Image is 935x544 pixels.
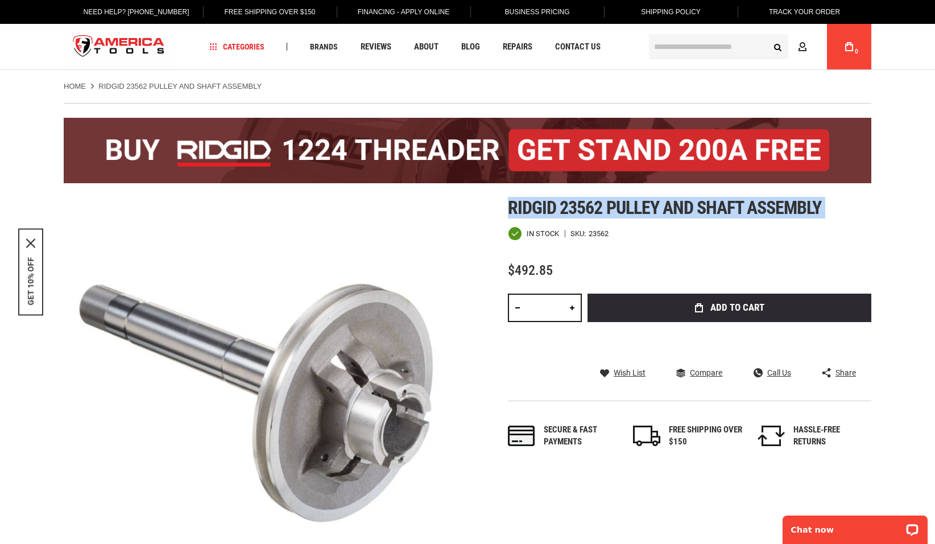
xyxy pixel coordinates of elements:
[64,26,174,68] a: store logo
[838,24,860,69] a: 0
[835,369,856,377] span: Share
[498,39,537,55] a: Repairs
[205,39,270,55] a: Categories
[767,369,791,377] span: Call Us
[26,257,35,306] button: GET 10% OFF
[98,82,262,90] strong: RIDGID 23562 PULLEY AND SHAFT ASSEMBLY
[641,8,701,16] span: Shipping Policy
[585,325,874,358] iframe: Secure express checkout frame
[570,230,589,237] strong: SKU
[767,36,788,57] button: Search
[409,39,444,55] a: About
[600,368,646,378] a: Wish List
[754,368,791,378] a: Call Us
[775,508,935,544] iframe: LiveChat chat widget
[589,230,609,237] div: 23562
[503,43,532,51] span: Repairs
[26,239,35,248] svg: close icon
[669,424,743,448] div: FREE SHIPPING OVER $150
[690,369,722,377] span: Compare
[793,424,867,448] div: HASSLE-FREE RETURNS
[588,294,871,322] button: Add to Cart
[855,48,858,55] span: 0
[210,43,264,51] span: Categories
[676,368,722,378] a: Compare
[555,43,601,51] span: Contact Us
[456,39,485,55] a: Blog
[633,426,660,446] img: shipping
[461,43,480,51] span: Blog
[550,39,606,55] a: Contact Us
[614,369,646,377] span: Wish List
[305,39,343,55] a: Brands
[758,426,785,446] img: returns
[710,303,764,312] span: Add to Cart
[26,239,35,248] button: Close
[310,43,338,51] span: Brands
[508,262,553,278] span: $492.85
[355,39,396,55] a: Reviews
[64,26,174,68] img: America Tools
[414,43,438,51] span: About
[527,230,559,237] span: In stock
[508,226,559,241] div: Availability
[361,43,391,51] span: Reviews
[508,197,822,219] span: Ridgid 23562 pulley and shaft assembly
[64,118,871,183] img: BOGO: Buy the RIDGID® 1224 Threader (26092), get the 92467 200A Stand FREE!
[508,426,535,446] img: payments
[544,424,618,448] div: Secure & fast payments
[64,81,86,92] a: Home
